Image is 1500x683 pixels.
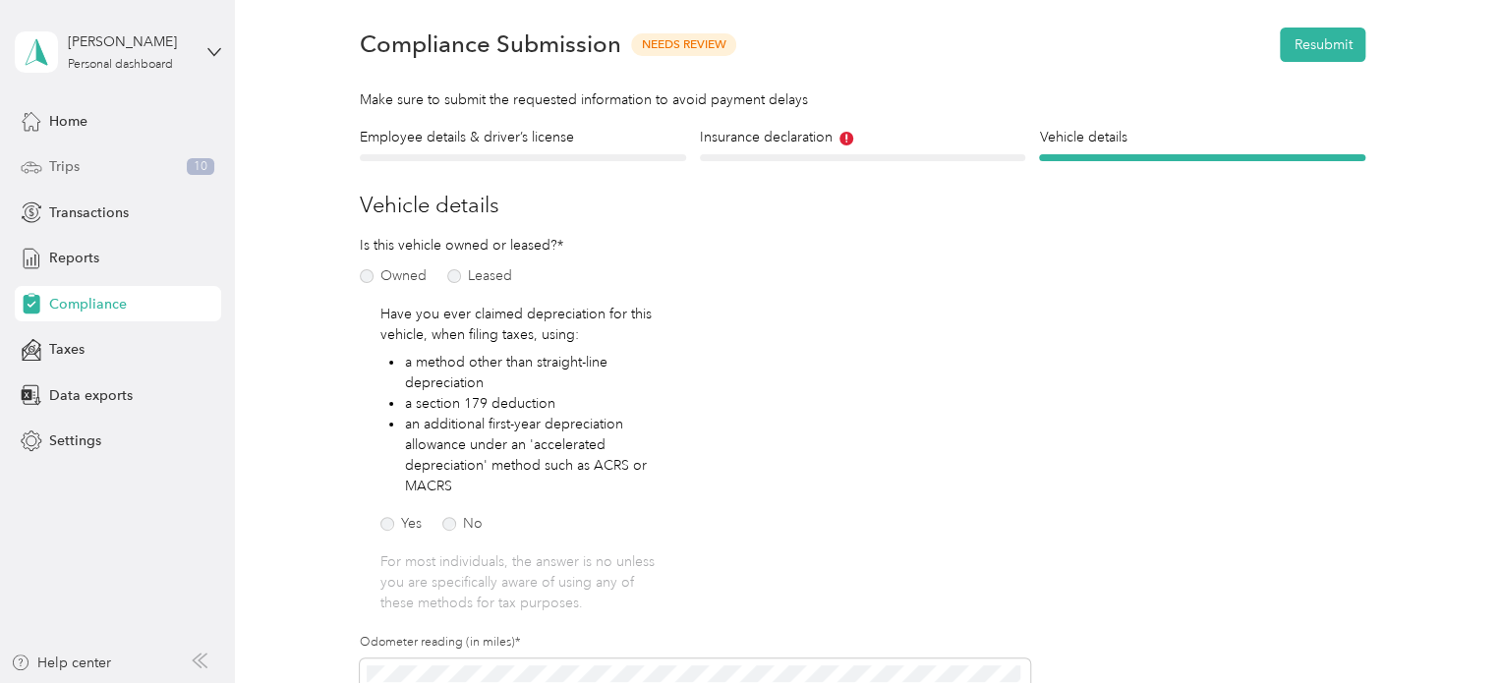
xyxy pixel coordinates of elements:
label: Yes [380,517,422,531]
h4: Insurance declaration [700,127,1026,147]
label: No [442,517,483,531]
li: a method other than straight-line depreciation [404,352,663,393]
label: Owned [360,269,427,283]
span: Home [49,111,87,132]
li: an additional first-year depreciation allowance under an 'accelerated depreciation' method such a... [404,414,663,496]
span: Settings [49,430,101,451]
p: Is this vehicle owned or leased?* [360,235,576,256]
span: Trips [49,156,80,177]
span: Data exports [49,385,133,406]
p: Have you ever claimed depreciation for this vehicle, when filing taxes, using: [380,304,664,345]
div: [PERSON_NAME] [68,31,191,52]
span: 10 [187,158,214,176]
label: Leased [447,269,512,283]
span: Transactions [49,202,129,223]
div: Personal dashboard [68,59,173,71]
h1: Compliance Submission [360,30,621,58]
label: Odometer reading (in miles)* [360,634,1030,652]
h3: Vehicle details [360,189,1365,221]
li: a section 179 deduction [404,393,663,414]
p: For most individuals, the answer is no unless you are specifically aware of using any of these me... [380,551,664,613]
div: Make sure to submit the requested information to avoid payment delays [360,89,1365,110]
button: Help center [11,653,111,673]
h4: Vehicle details [1039,127,1365,147]
iframe: Everlance-gr Chat Button Frame [1390,573,1500,683]
span: Needs Review [631,33,736,56]
span: Taxes [49,339,85,360]
span: Compliance [49,294,127,314]
span: Reports [49,248,99,268]
button: Resubmit [1280,28,1365,62]
h4: Employee details & driver’s license [360,127,686,147]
